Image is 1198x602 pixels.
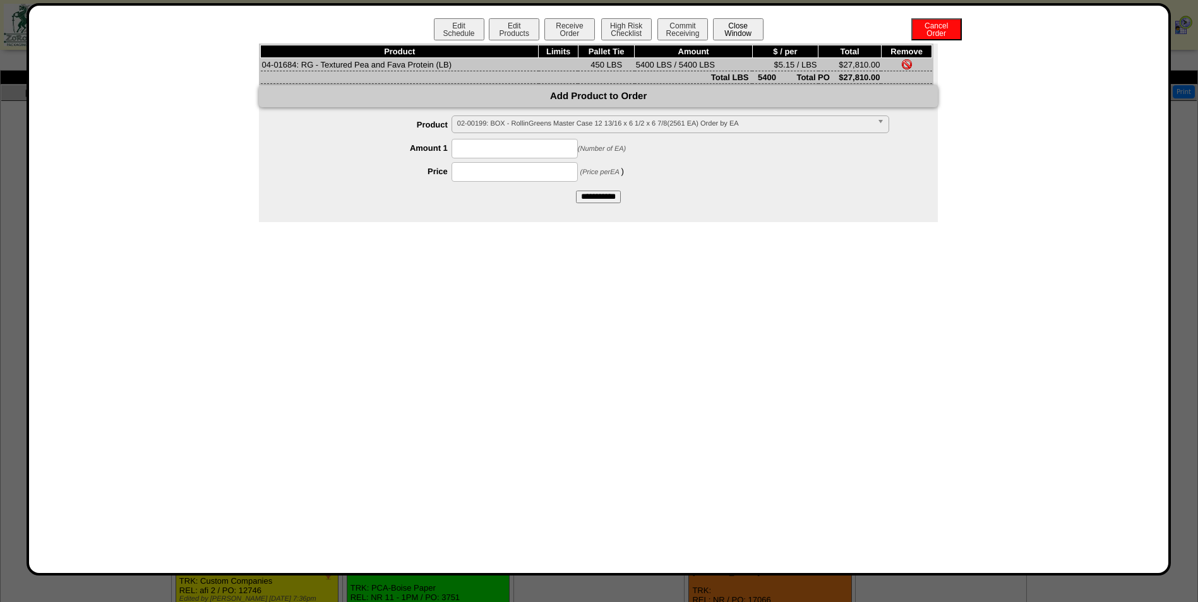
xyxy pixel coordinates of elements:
div: Add Product to Order [259,85,938,107]
div: ) [284,162,938,182]
a: CloseWindow [712,28,765,38]
td: Total LBS 5400 Total PO $27,810.00 [261,71,882,84]
label: Product [284,120,452,129]
th: Total [818,45,882,58]
td: $5.15 / LBS [752,58,818,71]
img: Remove Item [902,59,912,69]
th: Amount [635,45,753,58]
th: Pallet Tie [578,45,634,58]
button: CommitReceiving [657,18,708,40]
button: CloseWindow [713,18,764,40]
span: (Price per [580,168,621,176]
span: 02-00199: BOX - RollinGreens Master Case 12 13/16 x 6 1/2 x 6 7/8(2561 EA) Order by EA [457,116,872,131]
button: High RiskChecklist [601,18,652,40]
th: Limits [539,45,578,58]
button: CancelOrder [911,18,962,40]
th: Remove [881,45,931,58]
th: Product [261,45,539,58]
td: 04-01684: RG - Textured Pea and Fava Protein (LB) [261,58,539,71]
td: $27,810.00 [818,58,882,71]
span: 5400 LBS / 5400 LBS [636,60,715,69]
span: (Number of EA) [578,145,626,153]
th: $ / per [752,45,818,58]
button: EditProducts [489,18,539,40]
button: ReceiveOrder [544,18,595,40]
a: High RiskChecklist [600,29,655,38]
button: EditSchedule [434,18,484,40]
span: 450 LBS [590,60,622,69]
label: Amount 1 [284,143,452,153]
span: EA [610,168,619,176]
label: Price [284,167,452,176]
